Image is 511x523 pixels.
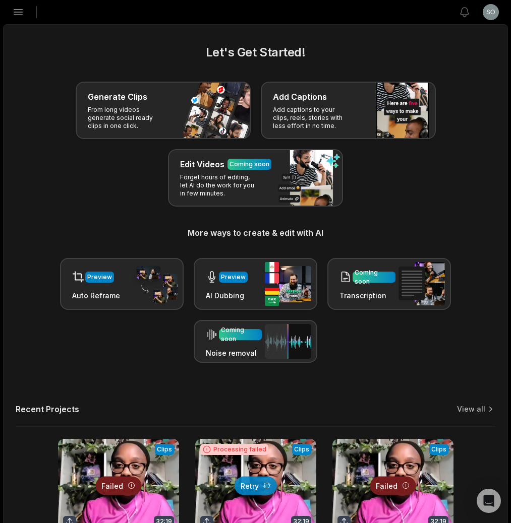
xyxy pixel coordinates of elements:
[265,324,311,359] img: noise_removal.png
[72,290,120,301] h3: Auto Reframe
[16,404,79,414] h2: Recent Projects
[477,489,501,513] div: Open Intercom Messenger
[206,290,248,301] h3: AI Dubbing
[206,348,262,358] h3: Noise removal
[88,91,147,103] h3: Generate Clips
[221,273,246,282] div: Preview
[235,476,277,495] button: Retry
[457,404,485,414] a: View all
[399,262,445,305] img: transcription.png
[265,262,311,306] img: ai_dubbing.png
[230,160,269,169] div: Coming soon
[273,106,351,130] p: Add captions to your clips, reels, stories with less effort in no time.
[87,273,112,282] div: Preview
[273,91,327,103] h3: Add Captions
[180,158,224,170] h3: Edit Videos
[180,173,258,198] p: Forget hours of editing, let AI do the work for you in few minutes.
[88,106,166,130] p: From long videos generate social ready clips in one click.
[221,325,260,344] div: Coming soon
[355,268,393,286] div: Coming soon
[131,265,178,304] img: auto_reframe.png
[16,227,495,239] h3: More ways to create & edit with AI
[339,290,395,301] h3: Transcription
[16,43,495,61] h2: Let's Get Started!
